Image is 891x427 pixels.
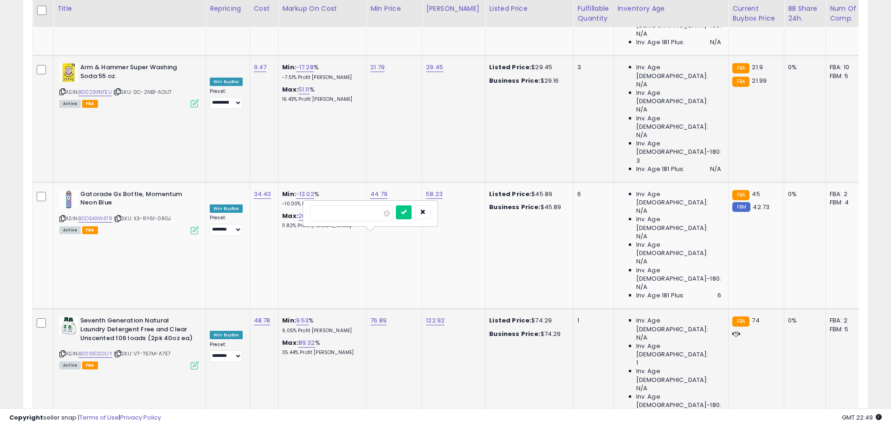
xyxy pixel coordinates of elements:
span: Inv. Age [DEMOGRAPHIC_DATA]: [636,114,721,131]
div: Hi [DATE],Thank you for reaching out and for your transparency!I have already escalated this to m... [7,108,152,234]
b: Arm & Hammer Super Washing Soda 55 oz. [80,63,193,83]
div: Markup on Cost [282,4,362,13]
b: Listed Price: [489,190,531,198]
div: FBM: 5 [830,72,860,80]
span: N/A [710,38,721,46]
small: FBA [732,316,749,327]
div: Win BuyBox [210,331,243,339]
span: Inv. Age [DEMOGRAPHIC_DATA]-180: [636,266,721,283]
div: Fulfillable Quantity [577,4,609,23]
div: ASIN: [59,316,199,368]
span: Inv. Age [DEMOGRAPHIC_DATA]: [636,342,721,359]
span: FBA [82,100,98,108]
div: Current Buybox Price [732,4,780,23]
a: 29.45 [426,63,443,72]
div: Preset: [210,215,243,236]
span: 6 [717,291,721,300]
div: Repricing [210,4,246,13]
p: 35.44% Profit [PERSON_NAME] [282,349,359,356]
div: FBM: 4 [830,198,860,207]
img: 41pAa0ASEbL._SL40_.jpg [59,316,78,335]
span: N/A [636,257,647,266]
span: FBA [82,361,98,369]
a: Privacy Policy [120,413,161,422]
b: Listed Price: [489,316,531,325]
div: Win BuyBox [210,204,243,213]
div: 6 [577,190,606,198]
span: 21.9 [752,63,763,72]
span: Inv. Age [DEMOGRAPHIC_DATA]: [636,215,721,232]
div: $29.45 [489,63,566,72]
div: [PERSON_NAME] joined the conversation [42,89,156,97]
p: 6.05% Profit [PERSON_NAME] [282,328,359,334]
a: 51.11 [298,85,310,94]
a: 20.00 [298,211,315,221]
div: Close [163,4,180,20]
div: Just jumping in here. Please book me in offline using or email me directly in order to move forwa... [15,260,145,369]
b: Seventh Generation Natural Laundry Detergent Free and Clear Unscented 106 loads (2pk 40oz ea) [80,316,193,345]
div: ASIN: [59,190,199,233]
span: Inv. Age [DEMOGRAPHIC_DATA]: [636,241,721,257]
span: N/A [636,334,647,342]
div: FBA: 2 [830,190,860,198]
div: % [282,339,359,356]
div: BB Share 24h. [788,4,822,23]
span: All listings currently available for purchase on Amazon [59,361,81,369]
div: Cost [254,4,275,13]
span: 3 [636,157,640,165]
a: 44.79 [370,190,387,199]
div: FBA: 10 [830,63,860,72]
span: FBA [82,226,98,234]
a: 58.23 [426,190,443,199]
div: Listed Price [489,4,569,13]
small: FBA [732,63,749,73]
textarea: Message… [8,285,178,301]
div: seller snap | | [9,414,161,422]
button: go back [6,4,24,21]
span: Inv. Age [DEMOGRAPHIC_DATA]: [636,190,721,207]
div: Thank you for reaching out and for your transparency! [15,127,145,145]
div: 3 [577,63,606,72]
b: Min: [282,316,296,325]
a: 34.40 [254,190,271,199]
div: 0% [788,63,819,72]
a: -13.02 [296,190,314,199]
b: Business Price: [489,329,540,338]
a: 21.79 [370,63,385,72]
button: Emoji picker [14,304,22,312]
div: ASIN: [59,63,199,106]
span: Inv. Age [DEMOGRAPHIC_DATA]: [636,89,721,105]
a: B0091DS0UY [78,350,112,358]
p: -10.00% Profit [PERSON_NAME] [282,201,359,207]
div: FBA: 2 [830,316,860,325]
div: Num of Comp. [830,4,864,23]
div: $29.16 [489,77,566,85]
div: Inventory Age [618,4,724,13]
span: All listings currently available for purchase on Amazon [59,100,81,108]
span: 42.73 [753,203,769,211]
b: Gatorade Gx Bottle, Momentum Neon Blue [80,190,193,210]
div: Min Price [370,4,418,13]
h1: Support [45,9,74,16]
div: 1 [577,316,606,325]
span: Inv. Age [DEMOGRAPHIC_DATA]-180: [636,139,721,156]
button: Upload attachment [44,304,52,311]
p: 16.43% Profit [PERSON_NAME] [282,96,359,103]
div: $45.89 [489,203,566,211]
div: Georgie says… [7,241,178,395]
div: I have already escalated this to my manager, [PERSON_NAME], to ensure we get this sorted for you.... [15,150,145,205]
div: Win BuyBox [210,78,243,86]
a: B0029XNTEU [78,88,112,96]
span: N/A [636,80,647,89]
span: Inv. Age [DEMOGRAPHIC_DATA]: [636,63,721,80]
div: $45.89 [489,190,566,198]
span: Inv. Age [DEMOGRAPHIC_DATA]-180: [636,393,721,409]
a: 48.78 [254,316,271,325]
b: Business Price: [489,203,540,211]
span: | SKU: V7-T57M-A7E7 [114,350,171,357]
button: Home [145,4,163,21]
small: FBM [732,202,750,212]
div: 0% [788,190,819,198]
span: N/A [636,105,647,114]
img: Profile image for Gab [30,88,39,98]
